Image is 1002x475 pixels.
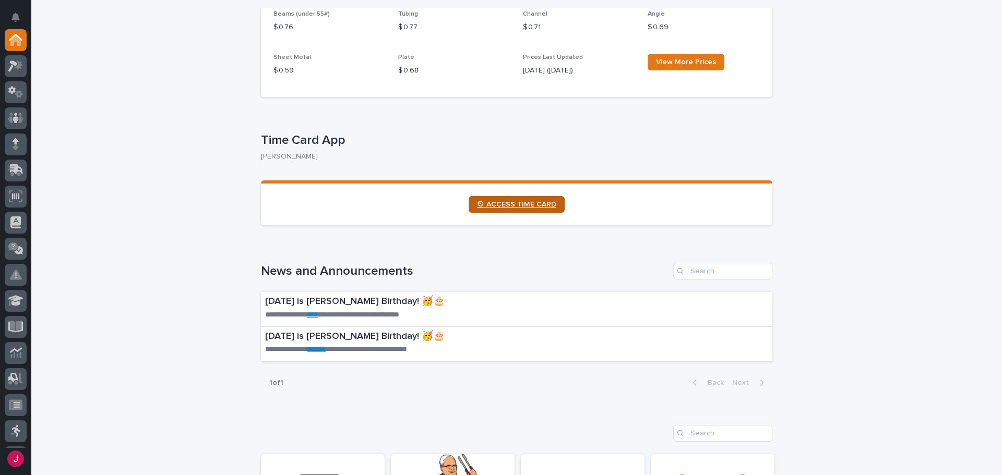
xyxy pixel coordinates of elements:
span: View More Prices [656,58,716,66]
span: Tubing [398,11,418,17]
a: ⏲ ACCESS TIME CARD [469,196,565,213]
p: [DATE] is [PERSON_NAME] Birthday! 🥳🎂 [265,296,608,308]
span: Channel [523,11,547,17]
p: $ 0.77 [398,22,510,33]
span: Sheet Metal [273,54,311,60]
button: Next [728,378,772,387]
input: Search [673,425,772,442]
p: Time Card App [261,133,768,148]
span: Prices Last Updated [523,54,583,60]
p: [DATE] ([DATE]) [523,65,635,76]
span: Beams (under 55#) [273,11,330,17]
button: Notifications [5,6,27,28]
span: ⏲ ACCESS TIME CARD [477,201,556,208]
h1: News and Announcements [261,264,669,279]
p: 1 of 1 [261,370,292,396]
span: Angle [648,11,665,17]
span: Next [732,379,755,386]
p: $ 0.68 [398,65,510,76]
span: Plate [398,54,414,60]
a: View More Prices [648,54,724,70]
p: [PERSON_NAME] [261,152,764,161]
p: $ 0.59 [273,65,386,76]
p: $ 0.69 [648,22,760,33]
span: Back [701,379,724,386]
p: $ 0.76 [273,22,386,33]
input: Search [673,263,772,279]
button: Back [684,378,728,387]
div: Notifications [13,13,27,29]
p: [DATE] is [PERSON_NAME] Birthday! 🥳🎂 [265,331,617,343]
button: users-avatar [5,448,27,470]
p: $ 0.71 [523,22,635,33]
